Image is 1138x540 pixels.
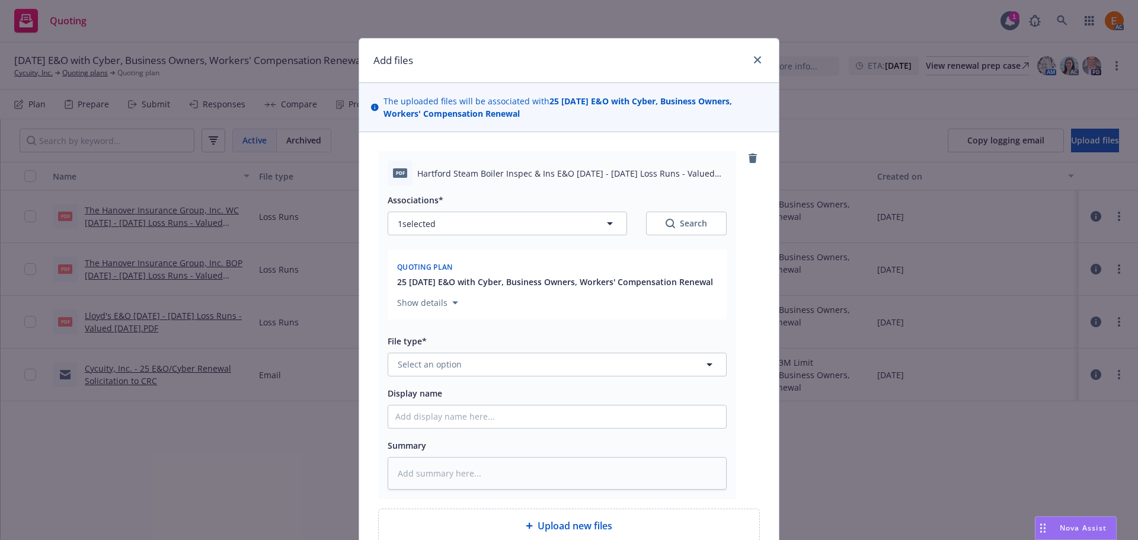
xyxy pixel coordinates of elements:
[746,151,760,165] a: remove
[388,440,426,451] span: Summary
[388,194,443,206] span: Associations*
[398,358,462,370] span: Select an option
[383,95,732,119] strong: 25 [DATE] E&O with Cyber, Business Owners, Workers' Compensation Renewal
[397,262,453,272] span: Quoting plan
[750,53,765,67] a: close
[392,296,463,310] button: Show details
[646,212,727,235] button: SearchSearch
[666,219,675,228] svg: Search
[373,53,413,68] h1: Add files
[388,388,442,399] span: Display name
[393,168,407,177] span: PDF
[383,95,767,120] span: The uploaded files will be associated with
[666,218,707,229] div: Search
[388,212,627,235] button: 1selected
[388,353,727,376] button: Select an option
[398,218,436,230] span: 1 selected
[417,167,727,180] span: Hartford Steam Boiler Inspec & Ins E&O [DATE] - [DATE] Loss Runs - Valued [DATE].PDF
[388,405,726,428] input: Add display name here...
[388,335,427,347] span: File type*
[1060,523,1107,533] span: Nova Assist
[397,276,713,288] button: 25 [DATE] E&O with Cyber, Business Owners, Workers' Compensation Renewal
[1035,517,1050,539] div: Drag to move
[538,519,612,533] span: Upload new files
[1035,516,1117,540] button: Nova Assist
